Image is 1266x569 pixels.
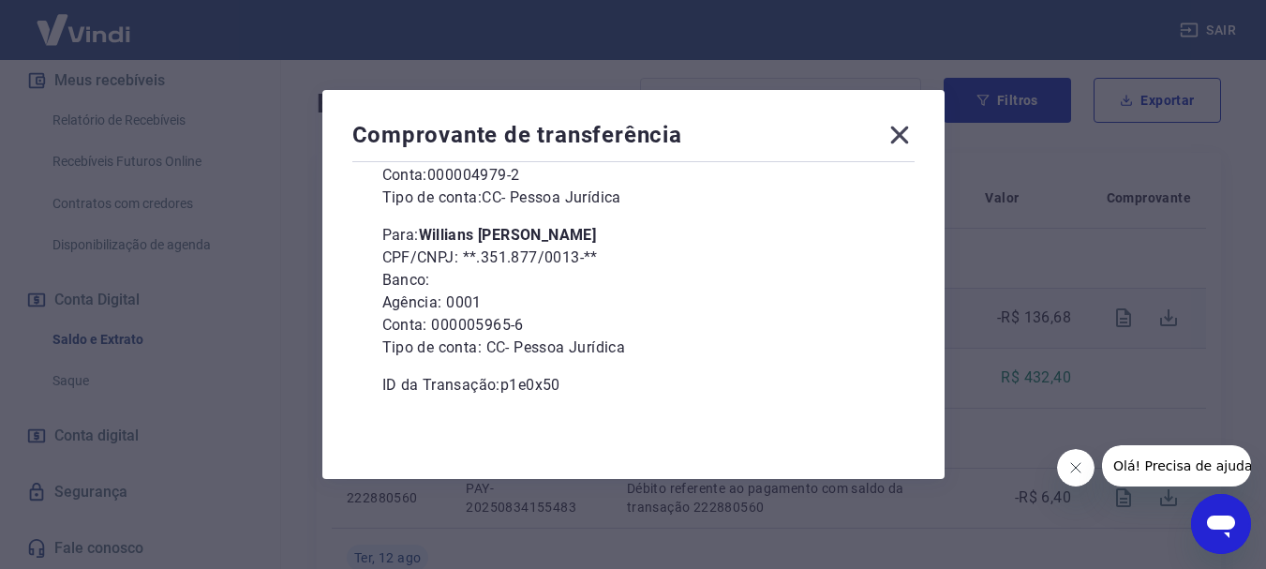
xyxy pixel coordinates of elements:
iframe: Mensagem da empresa [1102,445,1251,487]
p: CPF/CNPJ: **.351.877/0013-** [382,247,885,269]
p: Banco: [382,269,885,292]
p: Tipo de conta: CC - Pessoa Jurídica [382,187,885,209]
p: Conta: 000004979-2 [382,164,885,187]
p: ID da Transação: p1e0x50 [382,374,885,397]
p: Conta: 000005965-6 [382,314,885,337]
div: Comprovante de transferência [352,120,915,157]
b: Willians [PERSON_NAME] [419,226,597,244]
iframe: Fechar mensagem [1057,449,1095,487]
span: Olá! Precisa de ajuda? [11,13,157,28]
p: Agência: 0001 [382,292,885,314]
p: Tipo de conta: CC - Pessoa Jurídica [382,337,885,359]
iframe: Botão para abrir a janela de mensagens [1191,494,1251,554]
p: Para: [382,224,885,247]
